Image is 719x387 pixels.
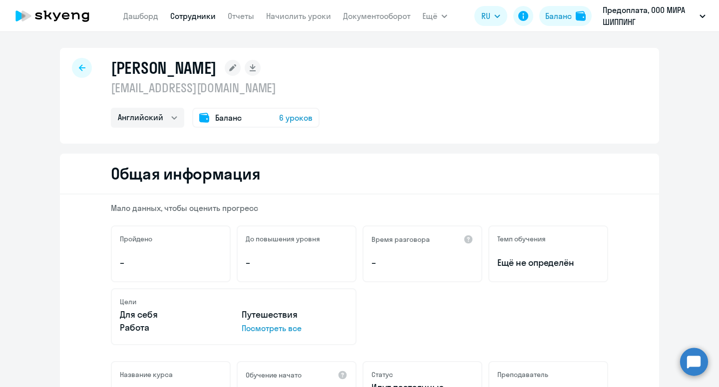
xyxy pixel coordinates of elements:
h5: Обучение начато [246,371,302,380]
h5: Статус [371,370,393,379]
h5: Цели [120,297,136,306]
h5: Преподаватель [497,370,548,379]
p: [EMAIL_ADDRESS][DOMAIN_NAME] [111,80,320,96]
h5: До повышения уровня [246,234,320,243]
span: RU [481,10,490,22]
div: Баланс [545,10,572,22]
button: Ещё [422,6,447,26]
span: Ещё [422,10,437,22]
span: Ещё не определён [497,256,599,269]
p: Мало данных, чтобы оценить прогресс [111,202,608,213]
p: – [371,256,473,269]
button: Балансbalance [539,6,592,26]
a: Дашборд [123,11,158,21]
h5: Пройдено [120,234,152,243]
h5: Время разговора [371,235,430,244]
button: Предоплата, ООО МИРА ШИППИНГ [598,4,711,28]
p: Для себя [120,308,226,321]
p: Предоплата, ООО МИРА ШИППИНГ [603,4,696,28]
p: Работа [120,321,226,334]
button: RU [474,6,507,26]
h5: Название курса [120,370,173,379]
h2: Общая информация [111,164,260,184]
img: balance [576,11,586,21]
a: Отчеты [228,11,254,21]
span: 6 уроков [279,112,313,124]
a: Начислить уроки [266,11,331,21]
a: Сотрудники [170,11,216,21]
h5: Темп обучения [497,234,546,243]
span: Баланс [215,112,242,124]
p: Путешествия [242,308,348,321]
p: Посмотреть все [242,322,348,334]
p: – [120,256,222,269]
h1: [PERSON_NAME] [111,58,217,78]
a: Документооборот [343,11,410,21]
p: – [246,256,348,269]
